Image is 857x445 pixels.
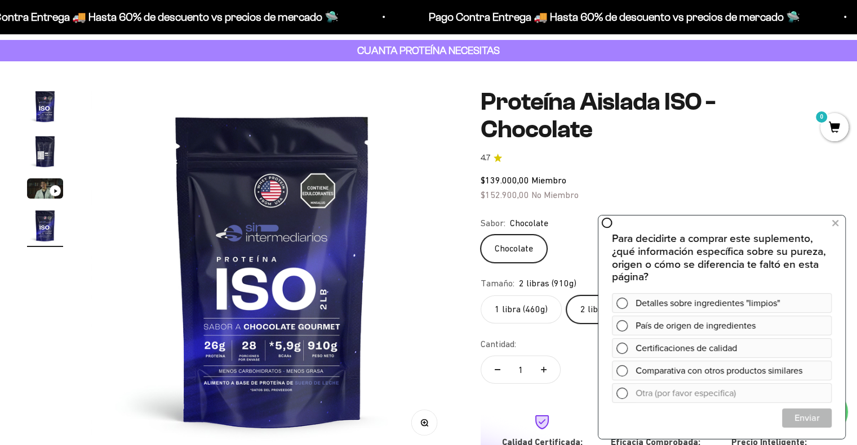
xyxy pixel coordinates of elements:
[27,88,63,124] img: Proteína Aislada ISO - Chocolate
[27,208,63,244] img: Proteína Aislada ISO - Chocolate
[481,190,529,200] span: $152.900,00
[27,208,63,247] button: Ir al artículo 4
[481,152,490,164] span: 4.7
[481,88,830,143] h1: Proteína Aislada ISO - Chocolate
[481,356,514,383] button: Reducir cantidad
[820,122,849,134] a: 0
[481,216,505,231] legend: Sabor:
[815,110,828,124] mark: 0
[27,133,63,169] img: Proteína Aislada ISO - Chocolate
[481,152,830,164] a: 4.74.7 de 5.0 estrellas
[531,175,566,185] span: Miembro
[481,337,516,352] label: Cantidad:
[510,216,548,231] span: Chocolate
[481,276,514,291] legend: Tamaño:
[531,190,579,200] span: No Miembro
[27,178,63,202] button: Ir al artículo 3
[27,88,63,128] button: Ir al artículo 1
[519,276,576,291] span: 2 libras (910g)
[357,44,500,56] strong: CUANTA PROTEÍNA NECESITAS
[598,214,845,439] iframe: zigpoll-iframe
[481,175,529,185] span: $139.000,00
[527,356,560,383] button: Aumentar cantidad
[420,8,792,26] p: Pago Contra Entrega 🚚 Hasta 60% de descuento vs precios de mercado 🛸
[27,133,63,173] button: Ir al artículo 2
